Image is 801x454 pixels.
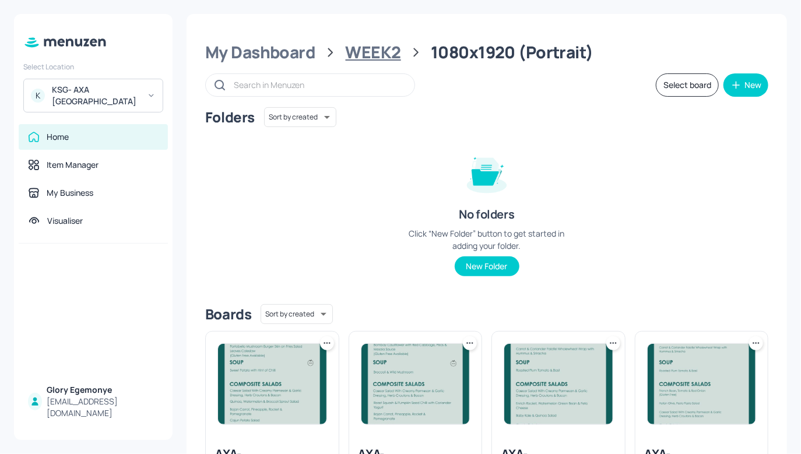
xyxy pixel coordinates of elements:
[648,344,756,424] img: 2025-08-19-1755614433995i4y8uftlyo.jpeg
[218,344,326,424] img: 2025-08-29-1756477296087wezzotf07b.jpeg
[47,187,93,199] div: My Business
[723,73,768,97] button: New
[346,42,401,63] div: WEEK2
[47,159,99,171] div: Item Manager
[459,206,514,223] div: No folders
[455,256,519,276] button: New Folder
[205,305,251,323] div: Boards
[504,344,613,424] img: 2025-08-29-175647690867165qucmr9hua.jpeg
[52,84,140,107] div: KSG- AXA [GEOGRAPHIC_DATA]
[656,73,719,97] button: Select board
[264,105,336,129] div: Sort by created
[23,62,163,72] div: Select Location
[31,89,45,103] div: K
[361,344,470,424] img: 2025-08-21-17557862073525c362fz5qo8.jpeg
[458,143,516,202] img: folder-empty
[399,227,574,252] div: Click “New Folder” button to get started in adding your folder.
[431,42,593,63] div: 1080x1920 (Portrait)
[744,81,761,89] div: New
[47,396,159,419] div: [EMAIL_ADDRESS][DOMAIN_NAME]
[47,131,69,143] div: Home
[47,384,159,396] div: Glory Egemonye
[261,302,333,326] div: Sort by created
[234,76,403,93] input: Search in Menuzen
[205,108,255,126] div: Folders
[47,215,83,227] div: Visualiser
[205,42,315,63] div: My Dashboard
